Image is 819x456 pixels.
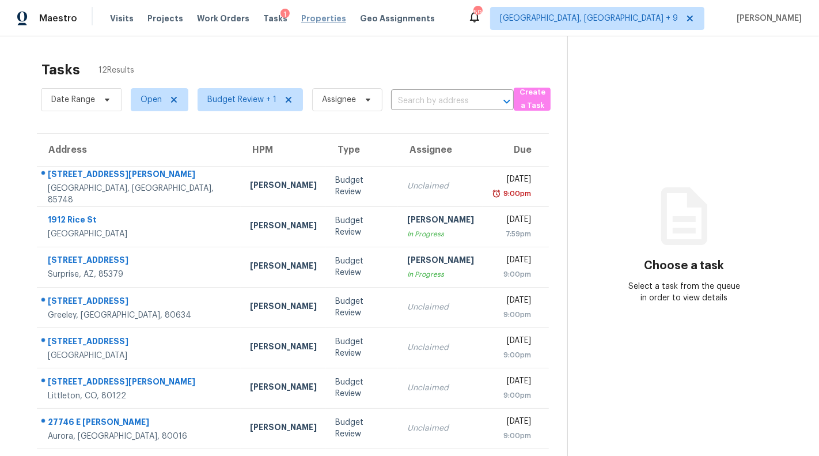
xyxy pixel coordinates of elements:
[41,64,80,76] h2: Tasks
[48,350,232,361] div: [GEOGRAPHIC_DATA]
[335,336,389,359] div: Budget Review
[48,183,232,206] div: [GEOGRAPHIC_DATA], [GEOGRAPHIC_DATA], 85748
[500,13,678,24] span: [GEOGRAPHIC_DATA], [GEOGRAPHIC_DATA] + 9
[250,179,317,194] div: [PERSON_NAME]
[499,93,515,110] button: Open
[147,13,183,24] span: Projects
[197,13,249,24] span: Work Orders
[250,300,317,315] div: [PERSON_NAME]
[407,228,474,240] div: In Progress
[48,228,232,240] div: [GEOGRAPHIC_DATA]
[250,341,317,355] div: [PERSON_NAME]
[335,376,389,400] div: Budget Review
[626,281,742,304] div: Select a task from the queue in order to view details
[407,342,474,353] div: Unclaimed
[39,13,77,24] span: Maestro
[48,336,232,350] div: [STREET_ADDRESS]
[141,94,162,105] span: Open
[250,421,317,436] div: [PERSON_NAME]
[335,417,389,440] div: Budget Review
[732,13,802,24] span: [PERSON_NAME]
[48,214,232,228] div: 1912 Rice St
[492,390,531,401] div: 9:00pm
[407,254,474,269] div: [PERSON_NAME]
[48,416,232,431] div: 27746 E [PERSON_NAME]
[492,174,531,188] div: [DATE]
[514,88,551,111] button: Create a Task
[473,7,481,18] div: 59
[492,214,531,228] div: [DATE]
[501,188,531,199] div: 9:00pm
[483,134,549,166] th: Due
[360,13,435,24] span: Geo Assignments
[48,376,232,390] div: [STREET_ADDRESS][PERSON_NAME]
[301,13,346,24] span: Properties
[398,134,483,166] th: Assignee
[492,335,531,349] div: [DATE]
[48,269,232,280] div: Surprise, AZ, 85379
[48,254,232,269] div: [STREET_ADDRESS]
[492,188,501,199] img: Overdue Alarm Icon
[48,310,232,321] div: Greeley, [GEOGRAPHIC_DATA], 80634
[98,65,134,76] span: 12 Results
[391,92,481,110] input: Search by address
[335,296,389,319] div: Budget Review
[110,13,134,24] span: Visits
[51,94,95,105] span: Date Range
[492,309,531,321] div: 9:00pm
[407,423,474,434] div: Unclaimed
[48,431,232,442] div: Aurora, [GEOGRAPHIC_DATA], 80016
[37,134,241,166] th: Address
[407,269,474,280] div: In Progress
[280,9,290,20] div: 1
[520,86,545,112] span: Create a Task
[263,14,287,22] span: Tasks
[326,134,399,166] th: Type
[492,375,531,390] div: [DATE]
[335,255,389,278] div: Budget Review
[48,295,232,310] div: [STREET_ADDRESS]
[644,260,725,272] h3: Choose a task
[335,175,389,198] div: Budget Review
[250,260,317,274] div: [PERSON_NAME]
[407,180,474,192] div: Unclaimed
[492,430,531,442] div: 9:00pm
[322,94,356,105] span: Assignee
[492,269,531,280] div: 9:00pm
[407,382,474,394] div: Unclaimed
[492,254,531,269] div: [DATE]
[407,214,474,228] div: [PERSON_NAME]
[241,134,326,166] th: HPM
[492,349,531,361] div: 9:00pm
[492,295,531,309] div: [DATE]
[250,381,317,395] div: [PERSON_NAME]
[492,416,531,430] div: [DATE]
[48,390,232,402] div: Littleton, CO, 80122
[335,215,389,238] div: Budget Review
[492,228,531,240] div: 7:59pm
[207,94,276,105] span: Budget Review + 1
[48,168,232,183] div: [STREET_ADDRESS][PERSON_NAME]
[407,302,474,313] div: Unclaimed
[250,220,317,234] div: [PERSON_NAME]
